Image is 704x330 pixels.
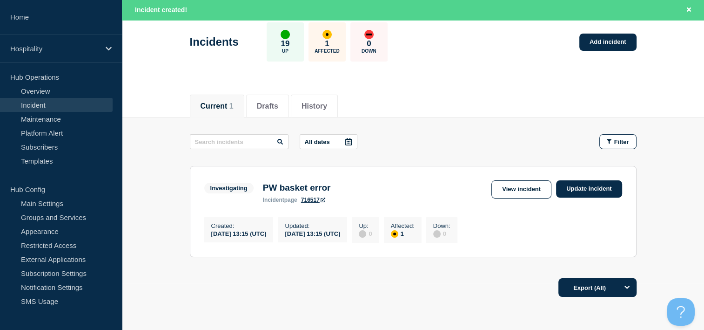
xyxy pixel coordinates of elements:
[667,298,695,326] iframe: Help Scout Beacon - Open
[579,34,637,51] a: Add incident
[300,134,357,149] button: All dates
[391,222,415,229] p: Affected :
[263,197,297,203] p: page
[211,229,267,237] div: [DATE] 13:15 (UTC)
[683,5,695,15] button: Close banner
[282,48,288,54] p: Up
[204,183,254,193] span: Investigating
[325,39,329,48] p: 1
[285,222,340,229] p: Updated :
[305,138,330,145] p: All dates
[263,197,284,203] span: incident
[433,230,441,238] div: disabled
[391,229,415,238] div: 1
[201,102,234,110] button: Current 1
[491,180,551,199] a: View incident
[359,230,366,238] div: disabled
[211,222,267,229] p: Created :
[614,138,629,145] span: Filter
[257,102,278,110] button: Drafts
[301,197,325,203] a: 716517
[322,30,332,39] div: affected
[281,30,290,39] div: up
[190,35,239,48] h1: Incidents
[433,229,450,238] div: 0
[558,278,637,297] button: Export (All)
[229,102,234,110] span: 1
[190,134,288,149] input: Search incidents
[556,180,622,198] a: Update incident
[285,229,340,237] div: [DATE] 13:15 (UTC)
[10,45,100,53] p: Hospitality
[359,229,372,238] div: 0
[302,102,327,110] button: History
[618,278,637,297] button: Options
[359,222,372,229] p: Up :
[362,48,376,54] p: Down
[281,39,289,48] p: 19
[391,230,398,238] div: affected
[599,134,637,149] button: Filter
[263,183,331,193] h3: PW basket error
[315,48,339,54] p: Affected
[367,39,371,48] p: 0
[364,30,374,39] div: down
[433,222,450,229] p: Down :
[135,6,187,14] span: Incident created!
